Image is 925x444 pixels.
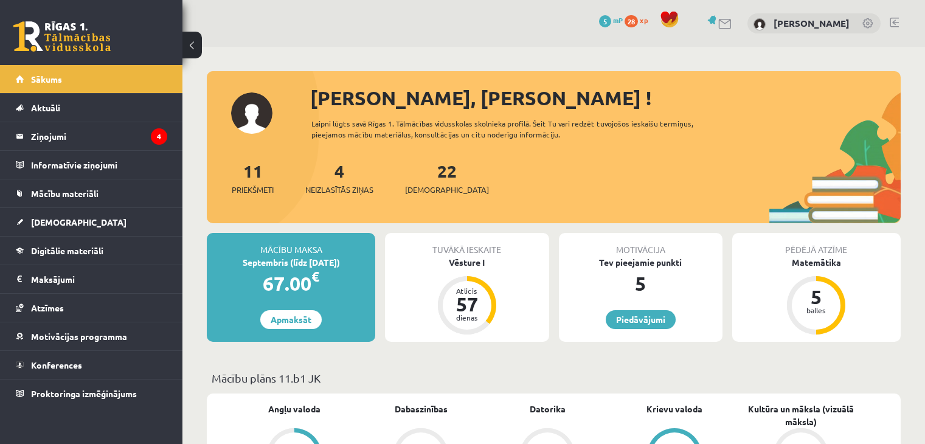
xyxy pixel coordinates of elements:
i: 4 [151,128,167,145]
div: Pēdējā atzīme [732,233,901,256]
a: 22[DEMOGRAPHIC_DATA] [405,160,489,196]
a: Motivācijas programma [16,322,167,350]
legend: Maksājumi [31,265,167,293]
div: 67.00 [207,269,375,298]
span: [DEMOGRAPHIC_DATA] [405,184,489,196]
div: 5 [559,269,722,298]
img: Alvis Buģis [754,18,766,30]
div: Mācību maksa [207,233,375,256]
div: balles [798,307,834,314]
a: 28 xp [625,15,654,25]
a: Ziņojumi4 [16,122,167,150]
a: Mācību materiāli [16,179,167,207]
a: [DEMOGRAPHIC_DATA] [16,208,167,236]
div: [PERSON_NAME], [PERSON_NAME] ! [310,83,901,113]
a: Digitālie materiāli [16,237,167,265]
a: Piedāvājumi [606,310,676,329]
div: Motivācija [559,233,722,256]
span: Sākums [31,74,62,85]
span: Mācību materiāli [31,188,99,199]
div: Atlicis [449,287,485,294]
div: 5 [798,287,834,307]
a: Dabaszinības [395,403,448,415]
a: Sākums [16,65,167,93]
a: 4Neizlasītās ziņas [305,160,373,196]
a: Proktoringa izmēģinājums [16,380,167,408]
span: Aktuāli [31,102,60,113]
a: Vēsture I Atlicis 57 dienas [385,256,549,336]
div: Vēsture I [385,256,549,269]
p: Mācību plāns 11.b1 JK [212,370,896,386]
a: [PERSON_NAME] [774,17,850,29]
a: Angļu valoda [268,403,320,415]
span: mP [613,15,623,25]
a: Apmaksāt [260,310,322,329]
span: Motivācijas programma [31,331,127,342]
span: 28 [625,15,638,27]
span: 5 [599,15,611,27]
span: Atzīmes [31,302,64,313]
a: Informatīvie ziņojumi [16,151,167,179]
span: Konferences [31,359,82,370]
a: Matemātika 5 balles [732,256,901,336]
legend: Informatīvie ziņojumi [31,151,167,179]
div: 57 [449,294,485,314]
a: 5 mP [599,15,623,25]
span: xp [640,15,648,25]
a: Rīgas 1. Tālmācības vidusskola [13,21,111,52]
legend: Ziņojumi [31,122,167,150]
a: Krievu valoda [646,403,702,415]
span: Proktoringa izmēģinājums [31,388,137,399]
div: Laipni lūgts savā Rīgas 1. Tālmācības vidusskolas skolnieka profilā. Šeit Tu vari redzēt tuvojošo... [311,118,728,140]
a: Atzīmes [16,294,167,322]
span: [DEMOGRAPHIC_DATA] [31,217,126,227]
a: Konferences [16,351,167,379]
span: Priekšmeti [232,184,274,196]
a: Aktuāli [16,94,167,122]
a: Datorika [530,403,566,415]
div: Tev pieejamie punkti [559,256,722,269]
a: Maksājumi [16,265,167,293]
a: 11Priekšmeti [232,160,274,196]
div: dienas [449,314,485,321]
span: Digitālie materiāli [31,245,103,256]
div: Septembris (līdz [DATE]) [207,256,375,269]
a: Kultūra un māksla (vizuālā māksla) [738,403,864,428]
span: € [311,268,319,285]
span: Neizlasītās ziņas [305,184,373,196]
div: Tuvākā ieskaite [385,233,549,256]
div: Matemātika [732,256,901,269]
